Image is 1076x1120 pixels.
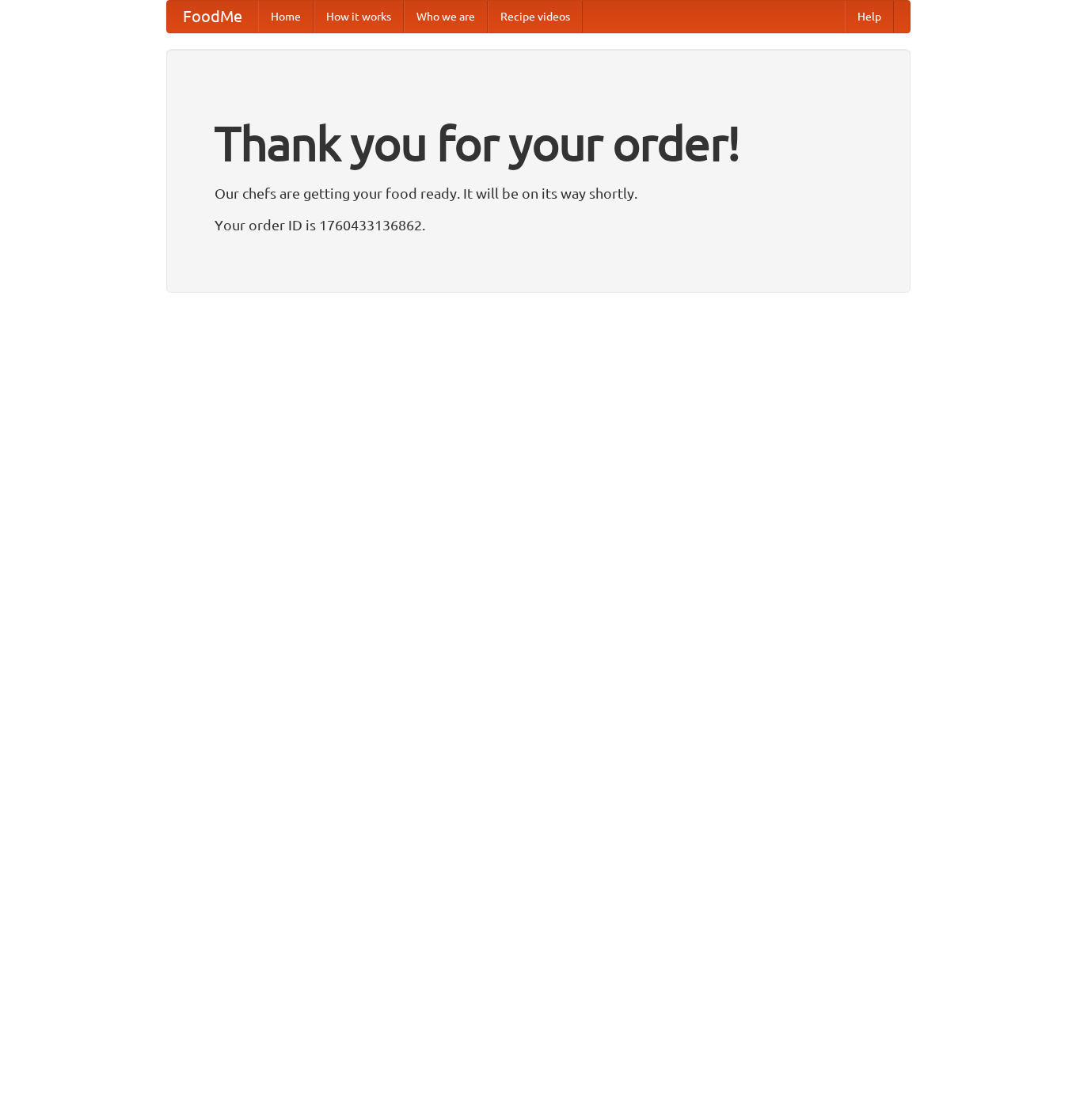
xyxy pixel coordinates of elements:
h1: Thank you for your order! [215,105,862,181]
a: Who we are [404,1,488,32]
p: Our chefs are getting your food ready. It will be on its way shortly. [215,181,862,205]
a: How it works [314,1,404,32]
a: Home [258,1,314,32]
a: Recipe videos [488,1,583,32]
a: Help [845,1,894,32]
p: Your order ID is 1760433136862. [215,213,862,237]
a: FoodMe [167,1,258,32]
